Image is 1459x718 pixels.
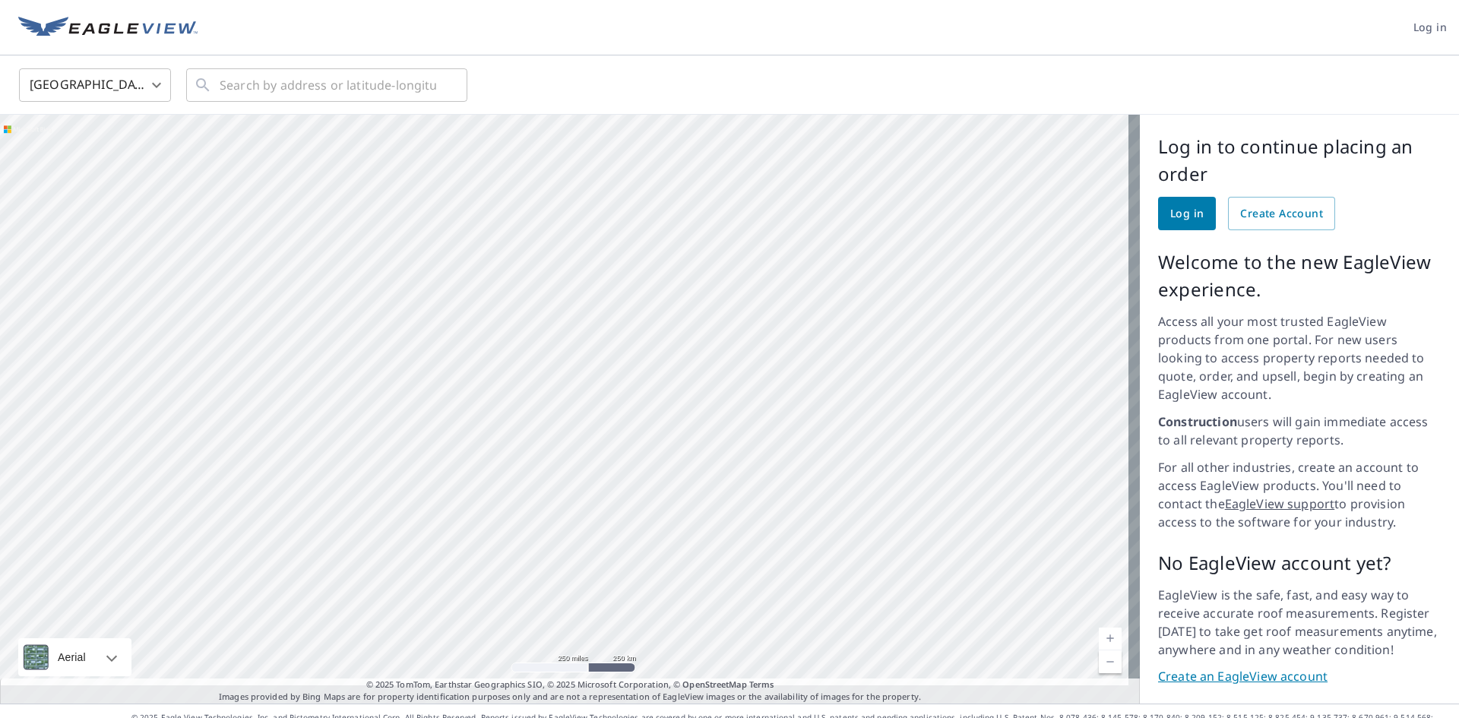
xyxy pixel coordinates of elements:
[18,17,198,40] img: EV Logo
[1158,133,1441,188] p: Log in to continue placing an order
[682,678,746,690] a: OpenStreetMap
[220,64,436,106] input: Search by address or latitude-longitude
[1158,458,1441,531] p: For all other industries, create an account to access EagleView products. You'll need to contact ...
[18,638,131,676] div: Aerial
[19,64,171,106] div: [GEOGRAPHIC_DATA]
[1158,413,1441,449] p: users will gain immediate access to all relevant property reports.
[1158,197,1216,230] a: Log in
[749,678,774,690] a: Terms
[1170,204,1204,223] span: Log in
[1158,586,1441,659] p: EagleView is the safe, fast, and easy way to receive accurate roof measurements. Register [DATE] ...
[1158,413,1237,430] strong: Construction
[1158,312,1441,403] p: Access all your most trusted EagleView products from one portal. For new users looking to access ...
[1158,248,1441,303] p: Welcome to the new EagleView experience.
[1158,668,1441,685] a: Create an EagleView account
[1413,18,1447,37] span: Log in
[1228,197,1335,230] a: Create Account
[366,678,774,691] span: © 2025 TomTom, Earthstar Geographics SIO, © 2025 Microsoft Corporation, ©
[1225,495,1335,512] a: EagleView support
[1099,650,1122,673] a: Current Level 5, Zoom Out
[1158,549,1441,577] p: No EagleView account yet?
[1240,204,1323,223] span: Create Account
[53,638,90,676] div: Aerial
[1099,628,1122,650] a: Current Level 5, Zoom In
